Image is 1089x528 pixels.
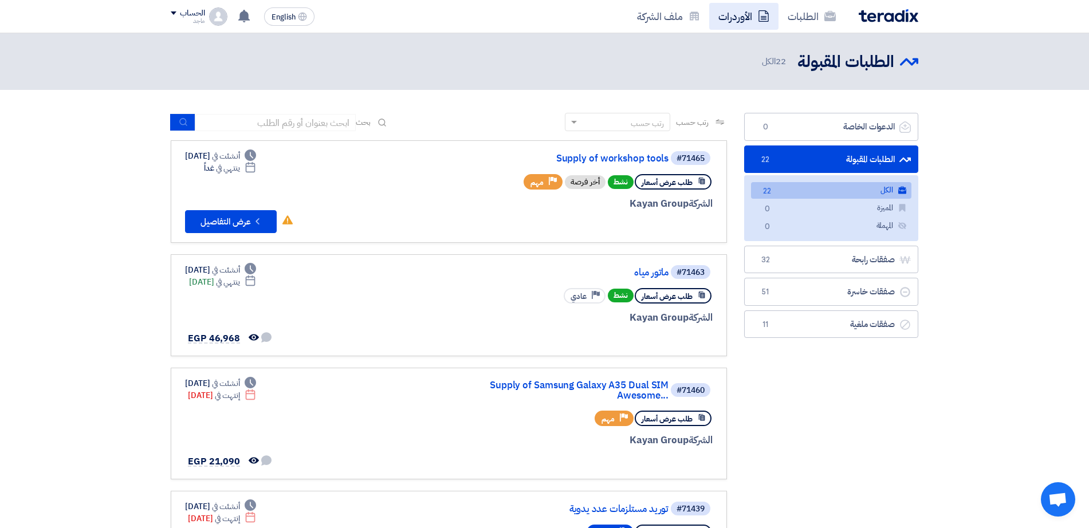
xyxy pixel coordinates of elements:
[185,264,256,276] div: [DATE]
[439,267,669,278] a: ماتور مياه
[437,433,713,448] div: Kayan Group
[209,7,227,26] img: profile_test.png
[171,18,205,24] div: ماجد
[212,150,239,162] span: أنشئت في
[439,504,669,514] a: توريد مستلزمات عدد يدوية
[631,117,664,129] div: رتب حسب
[709,3,779,30] a: الأوردرات
[180,9,205,18] div: الحساب
[677,505,705,513] div: #71439
[642,413,693,424] span: طلب عرض أسعار
[758,319,772,330] span: 11
[751,218,911,234] a: المهملة
[642,291,693,302] span: طلب عرض أسعار
[565,175,606,189] div: أخر فرصة
[439,380,669,401] a: Supply of Samsung Galaxy A35 Dual SIM Awesome...
[776,55,786,68] span: 22
[859,9,918,22] img: Teradix logo
[642,177,693,188] span: طلب عرض أسعار
[779,3,845,30] a: الطلبات
[677,269,705,277] div: #71463
[744,278,918,306] a: صفقات خاسرة51
[758,254,772,266] span: 32
[744,145,918,174] a: الطلبات المقبولة22
[758,121,772,133] span: 0
[216,276,239,288] span: ينتهي في
[628,3,709,30] a: ملف الشركة
[439,153,669,164] a: Supply of workshop tools
[530,177,544,188] span: مهم
[356,116,371,128] span: بحث
[216,162,239,174] span: ينتهي في
[185,210,277,233] button: عرض التفاصيل
[762,55,788,68] span: الكل
[608,175,634,189] span: نشط
[758,286,772,298] span: 51
[677,155,705,163] div: #71465
[215,389,239,401] span: إنتهت في
[264,7,314,26] button: English
[215,513,239,525] span: إنتهت في
[212,501,239,513] span: أنشئت في
[744,246,918,274] a: صفقات رابحة32
[188,513,256,525] div: [DATE]
[760,221,774,233] span: 0
[676,116,709,128] span: رتب حسب
[437,310,713,325] div: Kayan Group
[185,150,256,162] div: [DATE]
[212,264,239,276] span: أنشئت في
[751,200,911,216] a: المميزة
[758,154,772,166] span: 22
[689,433,713,447] span: الشركة
[571,291,587,302] span: عادي
[189,276,256,288] div: [DATE]
[188,389,256,401] div: [DATE]
[195,114,356,131] input: ابحث بعنوان أو رقم الطلب
[272,13,296,21] span: English
[185,501,256,513] div: [DATE]
[437,196,713,211] div: Kayan Group
[1041,482,1075,517] div: Open chat
[744,113,918,141] a: الدعوات الخاصة0
[760,186,774,198] span: 22
[797,51,894,73] h2: الطلبات المقبولة
[608,289,634,302] span: نشط
[744,310,918,338] a: صفقات ملغية11
[204,162,256,174] div: غداً
[185,377,256,389] div: [DATE]
[601,413,615,424] span: مهم
[188,332,240,345] span: EGP 46,968
[689,196,713,211] span: الشركة
[212,377,239,389] span: أنشئت في
[751,182,911,199] a: الكل
[760,203,774,215] span: 0
[188,455,240,468] span: EGP 21,090
[689,310,713,325] span: الشركة
[677,387,705,395] div: #71460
